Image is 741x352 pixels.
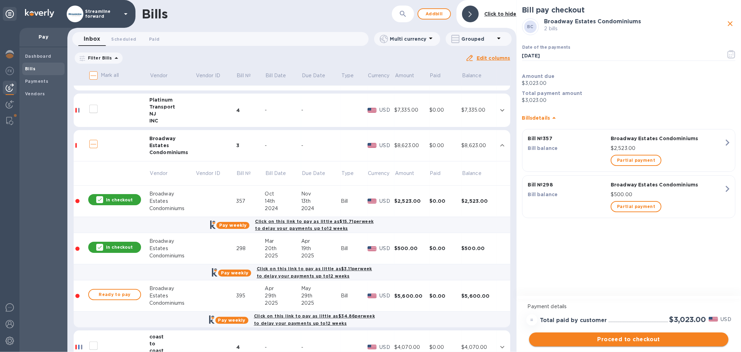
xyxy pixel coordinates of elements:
[617,202,655,211] span: Partial payment
[461,198,496,205] div: $2,523.00
[461,106,496,114] div: $7,335.00
[368,246,377,251] img: USD
[149,333,195,340] div: coast
[265,72,286,79] p: Bill Date
[461,344,496,351] div: $4,070.00
[544,25,725,32] p: 2 bills
[461,245,496,252] div: $500.00
[611,155,661,166] button: Partial payment
[526,314,537,326] div: =
[265,245,302,252] div: 20th
[149,245,195,252] div: Estates
[341,72,354,79] p: Type
[301,299,341,307] div: 2025
[301,292,341,299] div: 29th
[379,142,394,149] p: USD
[394,293,429,299] div: $5,600.00
[544,18,641,25] b: Broadway Estates Condominiums
[196,170,220,177] p: Vendor ID
[429,106,462,114] div: $0.00
[390,35,427,42] p: Multi currency
[522,46,570,50] label: Date of the payments
[429,293,462,299] div: $0.00
[395,170,423,177] span: Amount
[265,238,302,245] div: Mar
[430,72,450,79] span: Paid
[302,170,325,177] p: Due Date
[88,289,141,300] button: Ready to pay
[149,285,195,292] div: Broadway
[535,335,723,344] span: Proceed to checkout
[430,170,441,177] p: Paid
[302,72,325,79] p: Due Date
[395,72,414,79] p: Amount
[522,175,735,218] button: Bill №298Broadway Estates CondominiumsBill balance$500.00Partial payment
[301,344,341,351] div: -
[611,181,724,188] p: Broadway Estates Condominiums
[301,285,341,292] div: May
[395,72,423,79] span: Amount
[25,9,54,17] img: Logo
[265,170,286,177] p: Bill Date
[484,11,517,17] b: Click to hide
[394,245,429,252] div: $500.00
[236,142,265,149] div: 3
[265,142,302,149] div: -
[394,106,429,114] div: $7,335.00
[149,117,195,124] div: INC
[237,170,251,177] p: Bill №
[341,292,368,299] div: Bill
[379,344,394,351] p: USD
[25,66,35,71] b: Bills
[528,303,730,310] p: Payment details
[149,238,195,245] div: Broadway
[522,115,550,121] b: Bill s details
[301,198,341,205] div: 13th
[497,140,508,151] button: expand row
[462,170,481,177] p: Balance
[150,72,168,79] p: Vendor
[418,8,451,19] button: Addbill
[522,73,555,79] b: Amount due
[379,106,394,114] p: USD
[462,35,495,42] p: Grouped
[150,170,177,177] span: Vendor
[497,105,508,115] button: expand row
[25,33,62,40] p: Pay
[611,135,724,142] p: Broadway Estates Condominiums
[265,198,302,205] div: 14th
[265,205,302,212] div: 2024
[341,170,354,177] p: Type
[709,317,718,322] img: USD
[236,245,265,252] div: 298
[430,72,441,79] p: Paid
[265,285,302,292] div: Apr
[522,97,735,104] p: $3,023.00
[617,156,655,165] span: Partial payment
[302,170,334,177] span: Due Date
[394,344,429,351] div: $4,070.00
[301,245,341,252] div: 19th
[218,318,246,323] b: Pay weekly
[379,292,394,299] p: USD
[461,293,496,299] div: $5,600.00
[368,72,390,79] p: Currency
[721,316,731,323] p: USD
[265,299,302,307] div: 2025
[462,170,491,177] span: Balance
[301,238,341,245] div: Apr
[462,72,481,79] p: Balance
[341,170,363,177] span: Type
[265,190,302,198] div: Oct
[429,344,462,351] div: $0.00
[237,72,251,79] p: Bill №
[25,91,45,96] b: Vendors
[149,340,195,347] div: to
[395,170,414,177] p: Amount
[106,197,133,203] p: In checkout
[725,18,735,29] button: close
[301,142,341,149] div: -
[527,24,534,29] b: BC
